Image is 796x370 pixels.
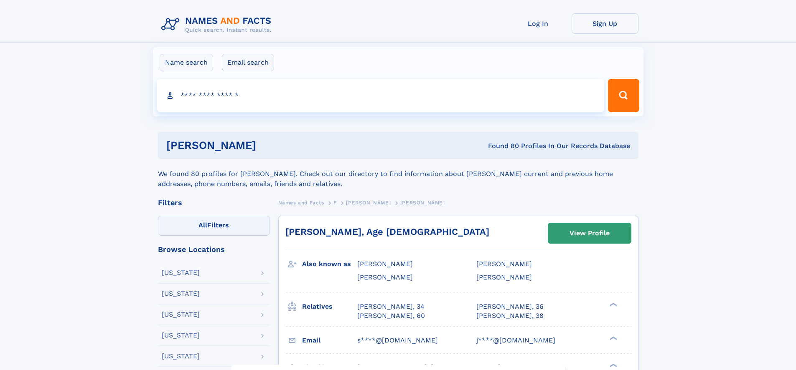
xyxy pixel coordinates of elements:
[285,227,489,237] a: [PERSON_NAME], Age [DEMOGRAPHIC_DATA]
[570,224,610,243] div: View Profile
[222,54,274,71] label: Email search
[162,353,200,360] div: [US_STATE]
[608,79,639,112] button: Search Button
[198,221,207,229] span: All
[608,335,618,341] div: ❯
[505,13,572,34] a: Log In
[158,216,270,236] label: Filters
[158,159,638,189] div: We found 80 profiles for [PERSON_NAME]. Check out our directory to find information about [PERSON...
[157,79,605,112] input: search input
[278,197,324,208] a: Names and Facts
[333,200,337,206] span: F
[357,302,425,311] a: [PERSON_NAME], 34
[158,13,278,36] img: Logo Names and Facts
[608,362,618,368] div: ❯
[160,54,213,71] label: Name search
[158,246,270,253] div: Browse Locations
[476,260,532,268] span: [PERSON_NAME]
[357,273,413,281] span: [PERSON_NAME]
[346,200,391,206] span: [PERSON_NAME]
[162,332,200,339] div: [US_STATE]
[476,311,544,320] a: [PERSON_NAME], 38
[548,223,631,243] a: View Profile
[162,269,200,276] div: [US_STATE]
[476,273,532,281] span: [PERSON_NAME]
[346,197,391,208] a: [PERSON_NAME]
[372,141,630,151] div: Found 80 Profiles In Our Records Database
[166,140,372,151] h1: [PERSON_NAME]
[357,311,425,320] a: [PERSON_NAME], 60
[400,200,445,206] span: [PERSON_NAME]
[608,302,618,307] div: ❯
[302,333,357,347] h3: Email
[162,290,200,297] div: [US_STATE]
[302,300,357,314] h3: Relatives
[158,199,270,206] div: Filters
[357,260,413,268] span: [PERSON_NAME]
[162,311,200,318] div: [US_STATE]
[476,302,544,311] a: [PERSON_NAME], 36
[302,257,357,271] h3: Also known as
[333,197,337,208] a: F
[572,13,638,34] a: Sign Up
